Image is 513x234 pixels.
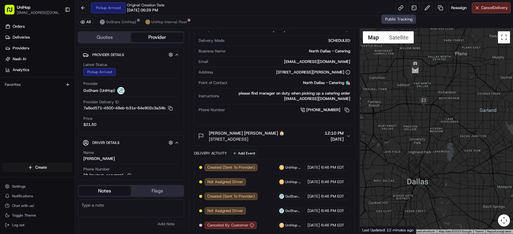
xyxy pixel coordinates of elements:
button: UniHop [17,4,30,10]
a: 💻API Documentation [48,85,99,96]
span: Driver Details [92,140,119,145]
img: unihop_logo.png [279,179,284,184]
span: Map data ©2025 Google [439,230,471,233]
span: Provider Delivery ID [83,99,119,105]
span: [STREET_ADDRESS] [209,136,284,142]
div: Last Updated: 12 minutes ago [360,226,416,234]
button: Driver Details [83,138,179,148]
p: Welcome 👋 [6,24,110,34]
span: UniHop Internal Fleet [285,223,301,228]
span: Cancel Delivery [481,5,508,11]
span: 6:46 PM EDT [321,194,344,199]
button: Provider Details [83,50,179,60]
button: Provider [131,33,184,42]
a: [PHONE_NUMBER] [83,173,133,179]
span: Settings [12,184,26,189]
span: UniHop Internal Fleet [285,179,301,184]
span: Name [83,150,94,155]
span: Address [199,70,213,75]
span: Deliveries [13,35,30,40]
div: North Dallas - Catering [228,48,350,54]
button: Log out [2,221,73,229]
button: Settings [2,182,73,191]
a: Providers [2,43,75,53]
span: 6:46 PM EDT [321,179,344,185]
div: Delivery Activity [194,151,227,156]
button: All [78,18,94,26]
img: goshare_logo.png [100,20,105,24]
span: Not Assigned Driver [207,179,243,185]
span: [DATE] [307,208,320,214]
span: Business Name [199,48,225,54]
a: Terms (opens in new tab) [475,230,484,233]
span: Phone Number [83,167,110,172]
span: [DATE] [307,179,320,185]
button: Quotes [78,33,131,42]
img: goshare_logo.png [279,208,284,213]
span: Created (Sent To Provider) [207,165,255,170]
img: Nash [6,6,18,18]
span: Log out [12,223,24,227]
span: Instructions [199,93,219,99]
div: [EMAIL_ADDRESS][DOMAIN_NAME] [211,59,350,64]
span: Pylon [60,102,73,107]
a: Deliveries [2,33,75,42]
span: $21.50 [83,122,96,127]
span: [EMAIL_ADDRESS][DOMAIN_NAME] [17,10,60,15]
span: Price [83,116,92,121]
span: GoShare (UniHop) [83,88,115,93]
span: Reassign [451,5,467,11]
span: Latest Status [83,62,107,67]
div: [PERSON_NAME] [83,156,115,161]
button: Add Event [230,150,257,157]
span: [DATE] 06:29 PM [127,8,158,13]
img: unihop_logo.png [145,20,150,24]
span: Provider [83,81,98,86]
a: Report a map error [487,230,511,233]
span: [PHONE_NUMBER] [89,173,123,179]
img: goshare_logo.png [279,194,284,199]
span: Point of Contact [199,80,227,86]
button: UniHop Internal Fleet [143,18,190,26]
a: Nash AI [2,54,75,64]
button: Keyboard shortcuts [409,229,435,234]
div: 1 [412,67,419,73]
a: Orders [2,22,75,31]
div: [STREET_ADDRESS][PERSON_NAME] [276,70,350,75]
span: Providers [13,45,29,51]
button: [PERSON_NAME] [PERSON_NAME] 🏠[STREET_ADDRESS]12:10 PM[DATE] [194,126,354,146]
input: Clear [16,39,99,45]
span: 6:46 PM EDT [321,208,344,214]
button: Notes [78,186,131,196]
span: Knowledge Base [12,87,46,93]
span: Created (Sent To Provider) [207,194,255,199]
a: Analytics [2,65,75,75]
span: UniHop Internal Fleet [151,20,187,24]
span: [DATE] [307,194,320,199]
div: Favorites [2,80,73,89]
button: Flags [131,186,184,196]
button: Show satellite imagery [384,31,414,43]
button: CancelDelivery [472,2,511,13]
button: Toggle Theme [2,211,73,220]
div: 📗 [6,88,11,93]
span: UniHop Internal Fleet [285,165,301,170]
a: Powered byPylon [42,102,73,107]
span: Email [199,59,208,64]
span: 12:10 PM [325,130,344,136]
button: Create [2,163,73,172]
div: North Dallas - Catering 🛍️ [230,80,350,86]
span: [PERSON_NAME] [PERSON_NAME] 🏠 [209,130,284,136]
img: goshare_logo.png [117,87,125,94]
span: Original Creation Date [127,3,165,8]
span: Notifications [12,194,33,198]
button: Show street map [363,31,384,43]
img: Google [361,226,381,234]
span: Create [35,165,47,170]
span: Chat with us! [12,203,34,208]
img: unihop_logo.png [279,223,284,228]
a: Open this area in Google Maps (opens a new window) [361,226,381,234]
span: Orders [13,24,25,29]
button: Notifications [2,192,73,200]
